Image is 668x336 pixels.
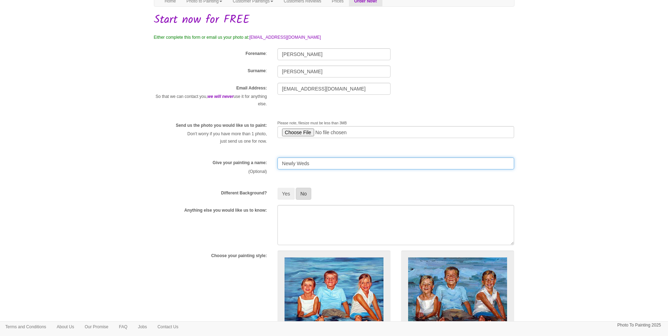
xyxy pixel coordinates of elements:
span: Please note, filesize must be less than 3MB [277,121,347,125]
p: Photo To Painting 2025 [617,322,661,329]
a: Contact Us [152,322,183,332]
a: Jobs [133,322,152,332]
label: Surname [248,68,266,74]
em: we will never [207,94,233,99]
a: [EMAIL_ADDRESS][DOMAIN_NAME] [249,35,321,40]
div: : [149,48,272,58]
label: Send us the photo you would like us to paint: [176,123,267,129]
a: Our Promise [79,322,113,332]
img: Impressionist [408,257,507,331]
span: Either complete this form or email us your photo at: [154,35,249,40]
p: Don't worry if you have more than 1 photo, just send us one for now. [154,130,267,145]
label: Different Background? [221,190,267,196]
label: Email Address: [236,85,267,91]
label: Anything else you would like us to know: [184,207,267,213]
label: Forename [245,51,266,57]
label: Choose your painting style: [211,253,267,259]
label: Give your painting a name: [213,160,267,166]
p: So that we can contact you, use it for anything else. [154,93,267,108]
div: : [149,66,272,76]
p: (Optional) [154,168,267,175]
button: Yes [277,188,295,200]
a: About Us [51,322,79,332]
a: FAQ [114,322,133,332]
button: No [296,188,311,200]
img: Realism [285,257,383,331]
h1: Start now for FREE [154,14,514,26]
